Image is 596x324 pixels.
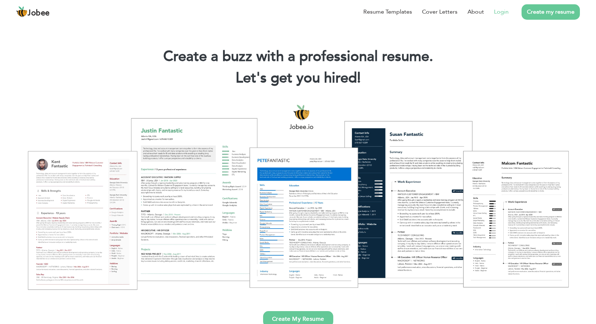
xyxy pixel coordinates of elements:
[357,68,360,88] span: |
[11,47,585,66] h1: Create a buzz with a professional resume.
[11,69,585,87] h2: Let's
[271,68,361,88] span: get you hired!
[522,4,580,20] a: Create my resume
[422,8,457,16] a: Cover Letters
[28,9,50,17] span: Jobee
[494,8,509,16] a: Login
[16,6,28,18] img: jobee.io
[363,8,412,16] a: Resume Templates
[16,6,50,18] a: Jobee
[467,8,484,16] a: About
